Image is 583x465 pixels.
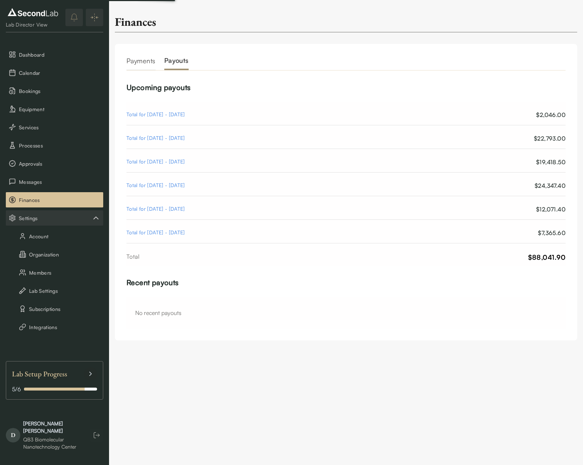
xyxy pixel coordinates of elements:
div: $22,793.00 [534,134,566,143]
div: Total for [DATE] - [DATE] [126,205,185,214]
div: $7,365.60 [538,229,566,237]
h2: Payouts [164,56,189,70]
a: Total for [DATE] - [DATE]$19,418.50 [126,149,566,173]
button: Subscriptions [6,301,103,316]
h2: Finances [115,15,156,29]
span: Upcoming payouts [126,83,190,92]
button: Members [6,265,103,280]
button: Account [6,229,103,244]
img: logo [6,7,60,18]
div: Total for [DATE] - [DATE] [126,158,185,166]
div: No recent payouts [135,308,557,317]
button: Dashboard [6,47,103,62]
button: Lab Settings [6,283,103,298]
div: $88,041.90 [528,252,566,263]
button: Equipment [6,101,103,117]
span: Bookings [19,87,100,95]
div: Total for [DATE] - [DATE] [126,229,185,237]
div: $24,347.40 [535,181,566,190]
div: Total for [DATE] - [DATE] [126,110,185,119]
span: Finances [19,196,100,204]
button: Messages [6,174,103,189]
h2: Payments [126,56,156,70]
div: $12,071.40 [536,205,566,214]
a: Total for [DATE] - [DATE]$2,046.00 [126,102,566,125]
button: Calendar [6,65,103,80]
button: notifications [65,9,83,26]
button: Finances [6,192,103,207]
span: Messages [19,178,100,186]
button: Expand/Collapse sidebar [86,9,103,26]
a: Total for [DATE] - [DATE]$24,347.40 [126,173,566,196]
button: Bookings [6,83,103,98]
div: Settings sub items [6,210,103,226]
div: Lab Director View [6,21,60,28]
span: Processes [19,142,100,149]
button: Services [6,120,103,135]
button: Processes [6,138,103,153]
div: $19,418.50 [536,158,566,166]
a: Total for [DATE] - [DATE]$7,365.60 [126,220,566,243]
button: Approvals [6,156,103,171]
div: Total for [DATE] - [DATE] [126,181,185,190]
span: Calendar [19,69,100,77]
button: Settings [6,210,103,226]
a: Total for [DATE] - [DATE]$22,793.00 [126,125,566,149]
div: Total for [DATE] - [DATE] [126,134,185,143]
button: Integrations [6,319,103,335]
span: Services [19,124,100,131]
span: Equipment [19,105,100,113]
a: Total for [DATE] - [DATE]$12,071.40 [126,196,566,220]
button: Organization [6,247,103,262]
div: $2,046.00 [536,110,566,119]
span: Approvals [19,160,100,167]
div: Total [126,252,140,263]
span: Recent payouts [126,278,179,287]
span: Settings [19,214,92,222]
span: Dashboard [19,51,100,58]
